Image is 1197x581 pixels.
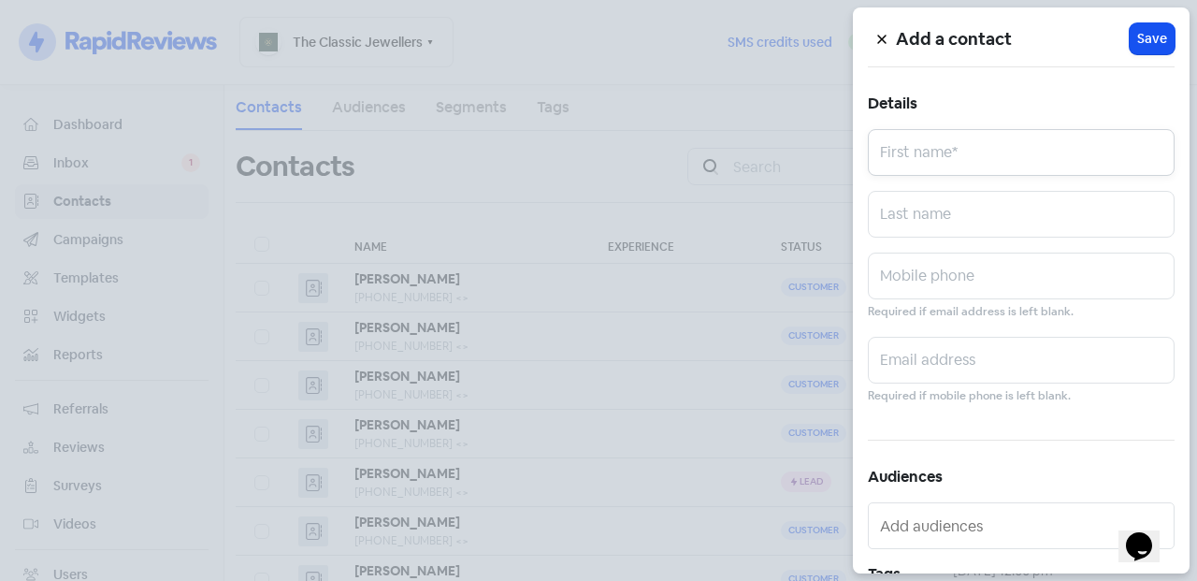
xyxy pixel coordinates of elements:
[880,511,1166,541] input: Add audiences
[868,337,1175,384] input: Email address
[868,253,1175,299] input: Mobile phone
[868,303,1074,321] small: Required if email address is left blank.
[1137,29,1167,49] span: Save
[868,129,1175,176] input: First name
[1118,506,1178,562] iframe: chat widget
[868,463,1175,491] h5: Audiences
[1130,23,1175,54] button: Save
[896,25,1130,53] h5: Add a contact
[868,90,1175,118] h5: Details
[868,387,1071,405] small: Required if mobile phone is left blank.
[868,191,1175,238] input: Last name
